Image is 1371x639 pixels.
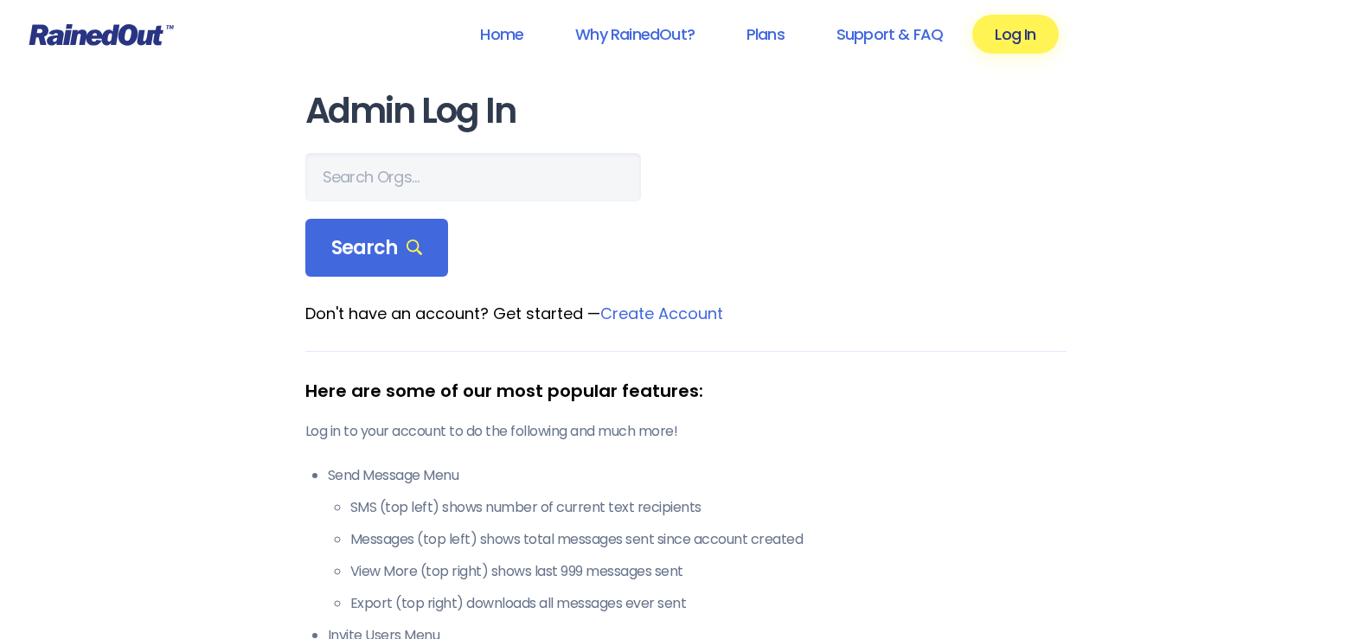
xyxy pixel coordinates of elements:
[458,15,546,54] a: Home
[350,561,1067,582] li: View More (top right) shows last 999 messages sent
[350,593,1067,614] li: Export (top right) downloads all messages ever sent
[305,219,449,278] div: Search
[814,15,965,54] a: Support & FAQ
[305,421,1067,442] p: Log in to your account to do the following and much more!
[305,378,1067,404] div: Here are some of our most popular features:
[350,529,1067,550] li: Messages (top left) shows total messages sent since account created
[553,15,717,54] a: Why RainedOut?
[331,236,423,260] span: Search
[724,15,807,54] a: Plans
[350,497,1067,518] li: SMS (top left) shows number of current text recipients
[600,303,723,324] a: Create Account
[305,92,1067,131] h1: Admin Log In
[972,15,1058,54] a: Log In
[305,153,641,201] input: Search Orgs…
[328,465,1067,614] li: Send Message Menu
